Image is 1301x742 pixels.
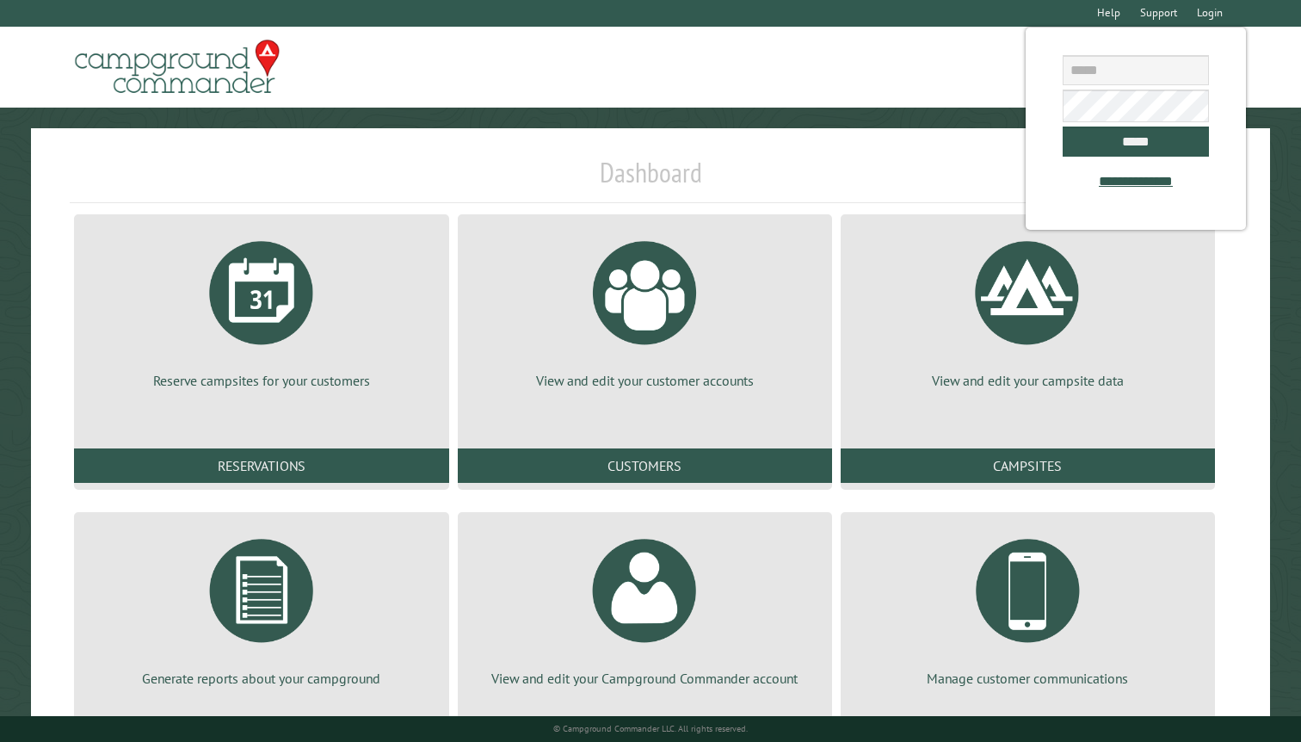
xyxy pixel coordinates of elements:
[478,371,811,390] p: View and edit your customer accounts
[861,669,1194,688] p: Manage customer communications
[95,228,428,390] a: Reserve campsites for your customers
[70,34,285,101] img: Campground Commander
[861,371,1194,390] p: View and edit your campsite data
[478,228,811,390] a: View and edit your customer accounts
[841,448,1215,483] a: Campsites
[95,526,428,688] a: Generate reports about your campground
[95,371,428,390] p: Reserve campsites for your customers
[861,526,1194,688] a: Manage customer communications
[458,448,832,483] a: Customers
[478,669,811,688] p: View and edit your Campground Commander account
[553,723,748,734] small: © Campground Commander LLC. All rights reserved.
[478,526,811,688] a: View and edit your Campground Commander account
[70,156,1230,203] h1: Dashboard
[74,448,448,483] a: Reservations
[95,669,428,688] p: Generate reports about your campground
[861,228,1194,390] a: View and edit your campsite data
